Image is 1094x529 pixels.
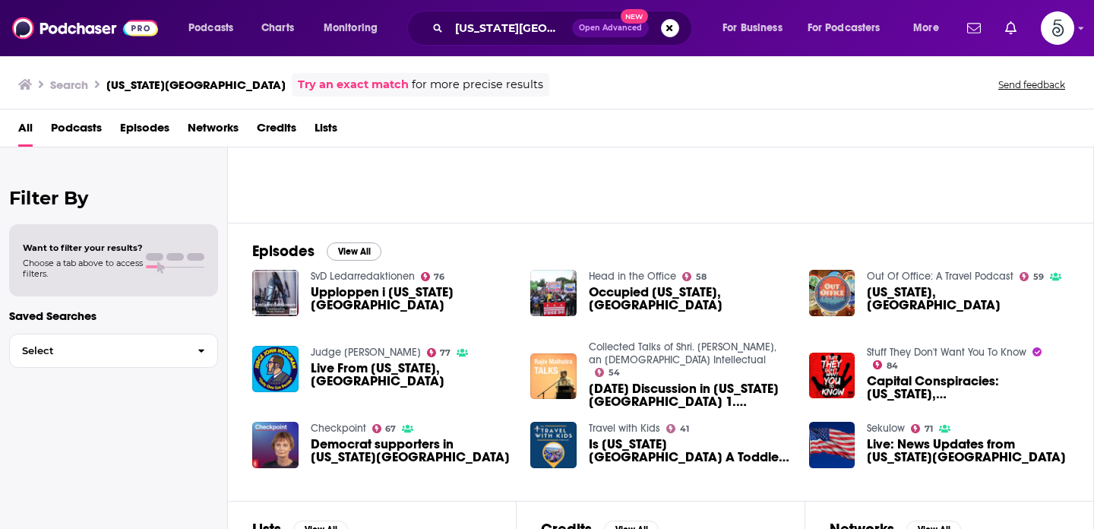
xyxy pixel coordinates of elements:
span: Charts [261,17,294,39]
input: Search podcasts, credits, & more... [449,16,572,40]
span: Monitoring [324,17,378,39]
a: Charts [251,16,303,40]
button: open menu [712,16,802,40]
div: Search podcasts, credits, & more... [422,11,707,46]
span: More [913,17,939,39]
a: Show notifications dropdown [999,15,1023,41]
img: Podchaser - Follow, Share and Rate Podcasts [12,14,158,43]
span: New [621,9,648,24]
span: For Podcasters [808,17,881,39]
button: Show profile menu [1041,11,1074,45]
a: Show notifications dropdown [961,15,987,41]
button: Open AdvancedNew [572,19,649,37]
span: For Business [722,17,783,39]
span: Podcasts [188,17,233,39]
span: Open Advanced [579,24,642,32]
button: open menu [903,16,958,40]
button: open menu [178,16,253,40]
img: User Profile [1041,11,1074,45]
button: open menu [798,16,903,40]
span: Logged in as Spiral5-G2 [1041,11,1074,45]
button: open menu [313,16,397,40]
